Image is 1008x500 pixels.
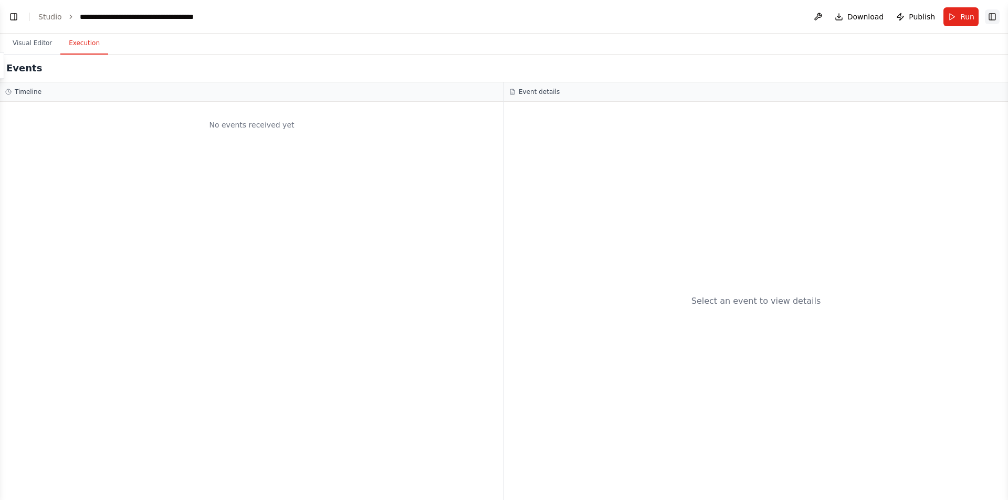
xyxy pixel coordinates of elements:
[4,33,60,55] button: Visual Editor
[960,12,974,22] span: Run
[15,88,41,96] h3: Timeline
[38,13,62,21] a: Studio
[847,12,884,22] span: Download
[943,7,979,26] button: Run
[6,9,21,24] button: Show left sidebar
[985,9,1000,24] button: Show right sidebar
[38,12,198,22] nav: breadcrumb
[60,33,108,55] button: Execution
[691,295,821,307] div: Select an event to view details
[909,12,935,22] span: Publish
[831,7,888,26] button: Download
[6,61,42,76] h2: Events
[519,88,560,96] h3: Event details
[5,107,498,143] div: No events received yet
[892,7,939,26] button: Publish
